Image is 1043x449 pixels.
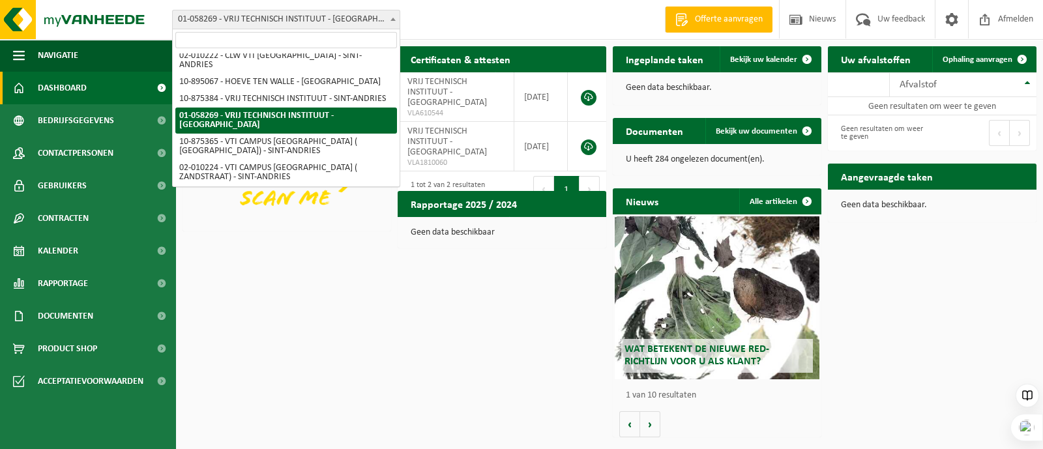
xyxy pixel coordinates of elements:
h2: Uw afvalstoffen [828,46,924,72]
p: Geen data beschikbaar [411,228,593,237]
a: Bekijk rapportage [509,216,605,242]
span: Bekijk uw documenten [716,127,797,136]
li: 02-010224 - VTI CAMPUS [GEOGRAPHIC_DATA] ( ZANDSTRAAT) - SINT-ANDRIES [175,160,397,186]
button: Next [580,176,600,202]
h2: Aangevraagde taken [828,164,946,189]
h2: Rapportage 2025 / 2024 [398,191,530,216]
a: Ophaling aanvragen [932,46,1035,72]
li: 10-895067 - HOEVE TEN WALLE - [GEOGRAPHIC_DATA] [175,74,397,91]
span: VRIJ TECHNISCH INSTITUUT - [GEOGRAPHIC_DATA] [407,77,487,108]
span: Ophaling aanvragen [943,55,1012,64]
li: 10-875384 - VRIJ TECHNISCH INSTITUUT - SINT-ANDRIES [175,91,397,108]
a: Offerte aanvragen [665,7,772,33]
span: Wat betekent de nieuwe RED-richtlijn voor u als klant? [624,344,769,367]
button: 1 [554,176,580,202]
span: Documenten [38,300,93,332]
span: Bekijk uw kalender [730,55,797,64]
div: Geen resultaten om weer te geven [834,119,926,147]
h2: Nieuws [613,188,671,214]
span: Rapportage [38,267,88,300]
a: Bekijk uw kalender [720,46,820,72]
span: 01-058269 - VRIJ TECHNISCH INSTITUUT - BRUGGE [173,10,400,29]
a: Bekijk uw documenten [705,118,820,144]
button: Vorige [619,411,640,437]
span: Offerte aanvragen [692,13,766,26]
a: Wat betekent de nieuwe RED-richtlijn voor u als klant? [615,216,819,379]
h2: Ingeplande taken [613,46,716,72]
span: Gebruikers [38,169,87,202]
span: Product Shop [38,332,97,365]
button: Previous [533,176,554,202]
span: Acceptatievoorwaarden [38,365,143,398]
p: Geen data beschikbaar. [626,83,808,93]
span: Contactpersonen [38,137,113,169]
span: Afvalstof [900,80,937,90]
li: 01-058269 - VRIJ TECHNISCH INSTITUUT - [GEOGRAPHIC_DATA] [175,108,397,134]
span: Kalender [38,235,78,267]
span: VLA1810060 [407,158,504,168]
button: Volgende [640,411,660,437]
td: [DATE] [514,122,568,171]
td: Geen resultaten om weer te geven [828,97,1036,115]
li: 10-875365 - VTI CAMPUS [GEOGRAPHIC_DATA] ( [GEOGRAPHIC_DATA]) - SINT-ANDRIES [175,134,397,160]
button: Next [1010,120,1030,146]
h2: Documenten [613,118,696,143]
button: Previous [989,120,1010,146]
span: Bedrijfsgegevens [38,104,114,137]
li: 02-010222 - CLW VTI [GEOGRAPHIC_DATA] - SINT-ANDRIES [175,48,397,74]
span: 01-058269 - VRIJ TECHNISCH INSTITUUT - BRUGGE [172,10,400,29]
div: 1 tot 2 van 2 resultaten [404,175,485,203]
a: Alle artikelen [739,188,820,214]
p: Geen data beschikbaar. [841,201,1023,210]
p: U heeft 284 ongelezen document(en). [626,155,808,164]
span: VLA610544 [407,108,504,119]
span: Navigatie [38,39,78,72]
span: Dashboard [38,72,87,104]
td: [DATE] [514,72,568,122]
p: 1 van 10 resultaten [626,391,815,400]
h2: Certificaten & attesten [398,46,523,72]
span: VRIJ TECHNISCH INSTITUUT - [GEOGRAPHIC_DATA] [407,126,487,157]
span: Contracten [38,202,89,235]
